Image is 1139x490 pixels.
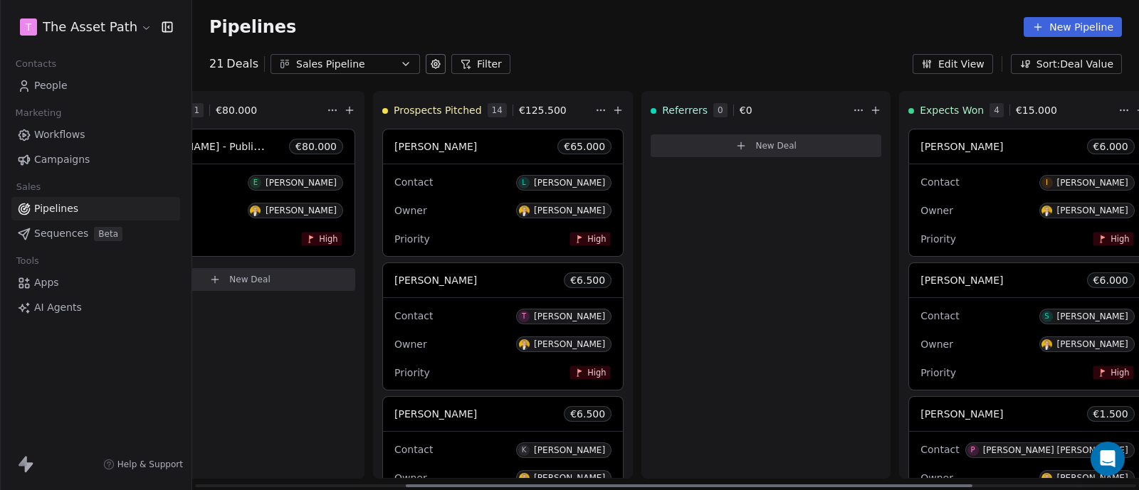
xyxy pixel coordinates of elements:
[740,103,752,117] span: € 0
[1093,407,1128,421] span: € 1.500
[382,92,592,129] div: Prospects Pitched14€125.500
[1041,206,1052,216] img: D
[34,275,59,290] span: Apps
[920,141,1003,152] span: [PERSON_NAME]
[94,227,122,241] span: Beta
[10,176,47,198] span: Sales
[125,92,324,129] div: 1€80.000
[1016,103,1057,117] span: € 15.000
[1057,473,1128,483] div: [PERSON_NAME]
[920,233,956,245] span: Priority
[125,268,355,291] button: New Deal
[1091,442,1125,476] div: Open Intercom Messenger
[11,222,180,245] a: SequencesBeta
[34,127,85,142] span: Workflows
[983,445,1128,455] div: [PERSON_NAME] [PERSON_NAME]
[394,367,430,378] span: Priority
[34,201,78,216] span: Pipelines
[34,152,90,167] span: Campaigns
[522,177,526,188] div: L
[394,141,477,152] span: [PERSON_NAME]
[522,311,526,322] div: T
[189,103,204,117] span: 1
[920,408,1003,420] span: [PERSON_NAME]
[564,139,605,154] span: € 65.000
[651,92,850,129] div: Referrers0€0
[651,134,881,157] button: New Deal
[534,178,605,188] div: [PERSON_NAME]
[1044,311,1049,322] div: S
[920,310,959,321] span: Contact
[1011,54,1122,74] button: Sort: Deal Value
[216,103,257,117] span: € 80.000
[1046,177,1048,188] div: I
[1057,311,1128,321] div: [PERSON_NAME]
[519,206,530,216] img: D
[209,55,258,73] div: 21
[394,275,477,286] span: [PERSON_NAME]
[34,226,88,241] span: Sequences
[920,205,953,216] span: Owner
[1057,178,1128,188] div: [PERSON_NAME]
[125,129,355,257] div: [PERSON_NAME] - Published Leaders Pitch€80.000E[PERSON_NAME]D[PERSON_NAME]High
[10,250,45,272] span: Tools
[266,178,337,188] div: [PERSON_NAME]
[755,140,797,151] span: New Deal
[570,273,605,287] span: € 6.500
[11,296,180,319] a: AI Agents
[920,275,1003,286] span: [PERSON_NAME]
[451,54,510,74] button: Filter
[588,233,607,244] span: High
[11,148,180,171] a: Campaigns
[908,92,1115,129] div: Expects Won4€15.000
[253,177,258,188] div: E
[394,472,427,484] span: Owner
[43,18,137,36] span: The Asset Path
[920,444,959,455] span: Contact
[34,78,68,93] span: People
[534,311,605,321] div: [PERSON_NAME]
[1057,206,1128,215] div: [PERSON_NAME]
[1093,273,1128,287] span: € 6.000
[522,444,527,456] div: K
[713,103,728,117] span: 0
[920,103,984,117] span: Expects Won
[394,233,430,245] span: Priority
[295,139,337,154] span: € 80.000
[394,339,427,350] span: Owner
[1111,367,1129,378] span: High
[1057,339,1128,349] div: [PERSON_NAME]
[394,408,477,420] span: [PERSON_NAME]
[971,444,975,456] div: P
[662,103,708,117] span: Referrers
[209,17,296,37] span: Pipelines
[11,123,180,147] a: Workflows
[226,55,258,73] span: Deals
[519,473,530,484] img: D
[1041,339,1052,350] img: D
[920,339,953,350] span: Owner
[570,407,605,421] span: € 6.500
[103,459,183,470] a: Help & Support
[1111,233,1129,244] span: High
[9,53,63,75] span: Contacts
[319,233,337,244] span: High
[117,459,183,470] span: Help & Support
[9,102,68,124] span: Marketing
[137,139,347,153] span: [PERSON_NAME] - Published Leaders Pitch
[296,57,394,72] div: Sales Pipeline
[394,444,433,455] span: Contact
[229,274,271,285] span: New Deal
[990,103,1004,117] span: 4
[394,176,433,188] span: Contact
[588,367,607,378] span: High
[26,20,32,34] span: T
[534,339,605,349] div: [PERSON_NAME]
[920,176,959,188] span: Contact
[920,367,956,378] span: Priority
[519,103,567,117] span: € 125.500
[250,206,261,216] img: D
[11,271,180,294] a: Apps
[11,74,180,97] a: People
[534,206,605,215] div: [PERSON_NAME]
